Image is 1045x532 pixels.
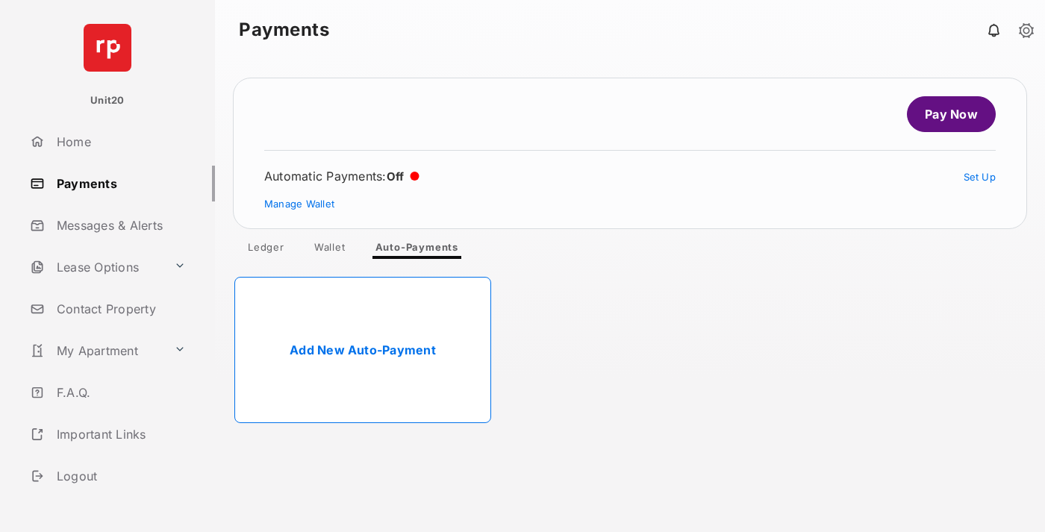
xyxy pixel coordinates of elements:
[84,24,131,72] img: svg+xml;base64,PHN2ZyB4bWxucz0iaHR0cDovL3d3dy53My5vcmcvMjAwMC9zdmciIHdpZHRoPSI2NCIgaGVpZ2h0PSI2NC...
[236,241,296,259] a: Ledger
[234,277,491,423] a: Add New Auto-Payment
[24,291,215,327] a: Contact Property
[24,458,215,494] a: Logout
[24,333,168,369] a: My Apartment
[264,169,419,184] div: Automatic Payments :
[302,241,358,259] a: Wallet
[239,21,329,39] strong: Payments
[24,416,192,452] a: Important Links
[387,169,405,184] span: Off
[264,198,334,210] a: Manage Wallet
[364,241,470,259] a: Auto-Payments
[24,375,215,410] a: F.A.Q.
[964,171,996,183] a: Set Up
[24,249,168,285] a: Lease Options
[24,124,215,160] a: Home
[24,166,215,201] a: Payments
[90,93,125,108] p: Unit20
[24,207,215,243] a: Messages & Alerts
